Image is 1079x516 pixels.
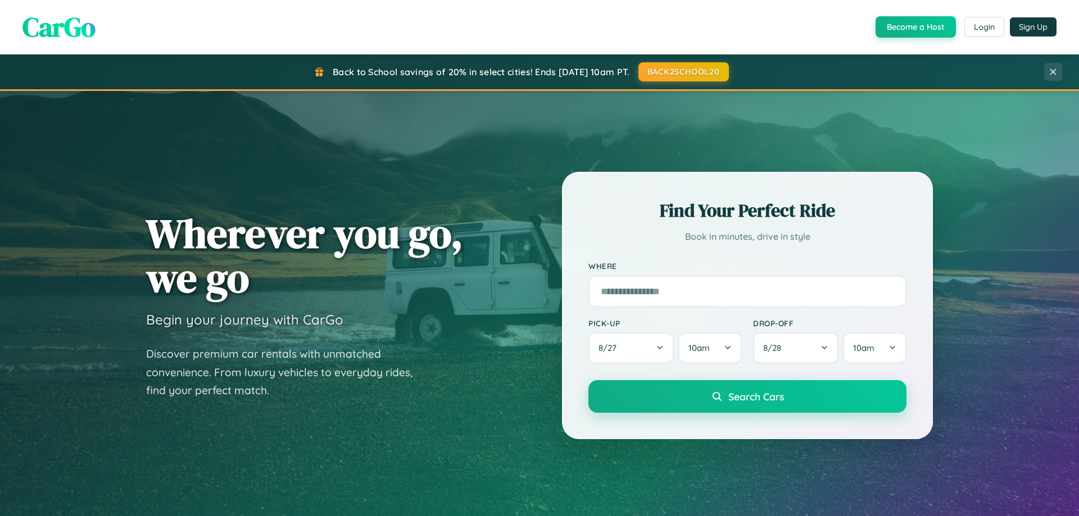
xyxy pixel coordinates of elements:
span: 8 / 28 [763,343,787,353]
span: 10am [688,343,710,353]
button: BACK2SCHOOL20 [638,62,729,81]
label: Where [588,262,906,271]
span: Search Cars [728,390,784,403]
button: Login [964,17,1004,37]
h1: Wherever you go, we go [146,211,463,300]
span: 8 / 27 [599,343,622,353]
label: Drop-off [753,318,906,328]
button: Sign Up [1010,17,1057,36]
h2: Find Your Perfect Ride [588,198,906,223]
p: Discover premium car rentals with unmatched convenience. From luxury vehicles to everyday rides, ... [146,345,427,400]
button: 8/28 [753,332,838,363]
label: Pick-up [588,318,742,328]
span: 10am [853,343,874,353]
button: 8/27 [588,332,674,363]
span: CarGo [22,8,96,45]
h3: Begin your journey with CarGo [146,311,343,328]
p: Book in minutes, drive in style [588,229,906,245]
button: Search Cars [588,380,906,413]
span: Back to School savings of 20% in select cities! Ends [DATE] 10am PT. [333,66,629,77]
button: 10am [678,332,742,363]
button: 10am [843,332,906,363]
button: Become a Host [876,16,956,38]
